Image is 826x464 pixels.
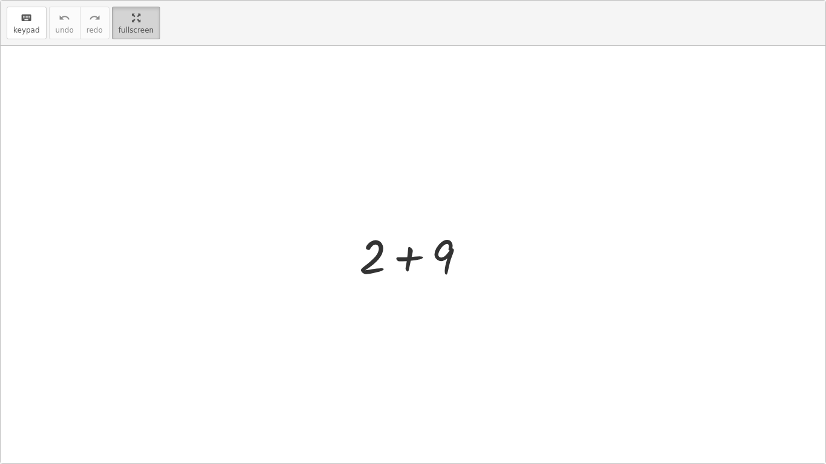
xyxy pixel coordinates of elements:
span: fullscreen [119,26,154,34]
button: undoundo [49,7,80,39]
i: keyboard [21,11,32,25]
i: undo [59,11,70,25]
span: redo [86,26,103,34]
button: redoredo [80,7,109,39]
span: keypad [13,26,40,34]
button: fullscreen [112,7,160,39]
i: redo [89,11,100,25]
button: keyboardkeypad [7,7,47,39]
span: undo [56,26,74,34]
